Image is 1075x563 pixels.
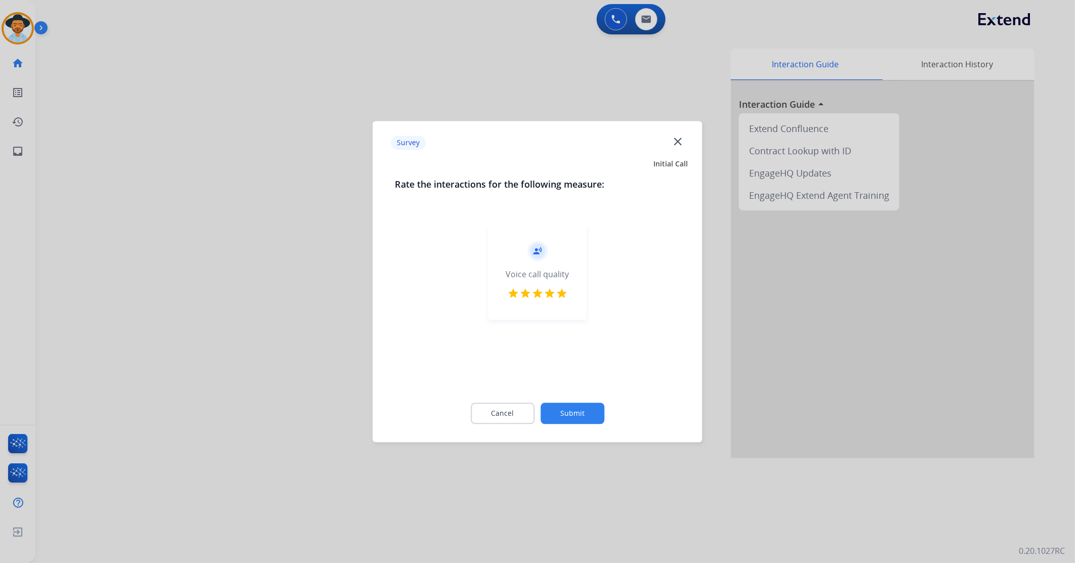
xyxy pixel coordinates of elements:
[391,136,426,150] p: Survey
[533,246,542,255] mat-icon: record_voice_over
[519,287,531,299] mat-icon: star
[541,403,604,424] button: Submit
[395,177,680,191] h3: Rate the interactions for the following measure:
[654,159,688,169] span: Initial Call
[471,403,534,424] button: Cancel
[544,287,556,299] mat-icon: star
[556,287,568,299] mat-icon: star
[1019,545,1065,557] p: 0.20.1027RC
[531,287,544,299] mat-icon: star
[671,135,684,148] mat-icon: close
[506,268,569,280] div: Voice call quality
[507,287,519,299] mat-icon: star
